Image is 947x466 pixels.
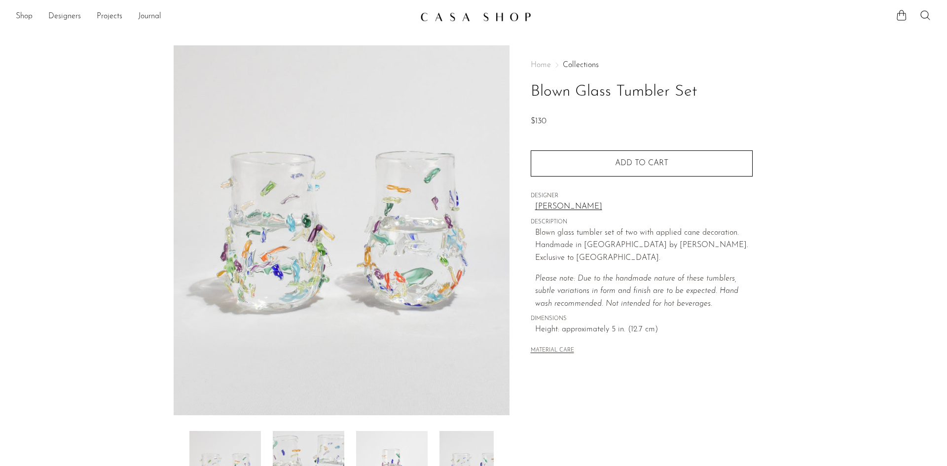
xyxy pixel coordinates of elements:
[97,10,122,23] a: Projects
[16,8,412,25] nav: Desktop navigation
[563,61,599,69] a: Collections
[531,192,753,201] span: DESIGNER
[531,347,574,355] button: MATERIAL CARE
[16,10,33,23] a: Shop
[16,8,412,25] ul: NEW HEADER MENU
[535,275,741,308] em: Please note: Due to the handmade nature of these tumblers, subtle variations in form and finish a...
[138,10,161,23] a: Journal
[531,61,551,69] span: Home
[615,159,668,167] span: Add to cart
[48,10,81,23] a: Designers
[531,117,546,125] span: $130
[531,150,753,176] button: Add to cart
[535,323,753,336] span: Height: approximately 5 in. (12.7 cm)
[531,79,753,105] h1: Blown Glass Tumbler Set
[535,227,753,265] p: Blown glass tumbler set of two with applied cane decoration. Handmade in [GEOGRAPHIC_DATA] by [PE...
[531,61,753,69] nav: Breadcrumbs
[531,315,753,323] span: DIMENSIONS
[535,201,753,214] a: [PERSON_NAME]
[174,45,510,415] img: Blown Glass Tumbler Set
[531,218,753,227] span: DESCRIPTION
